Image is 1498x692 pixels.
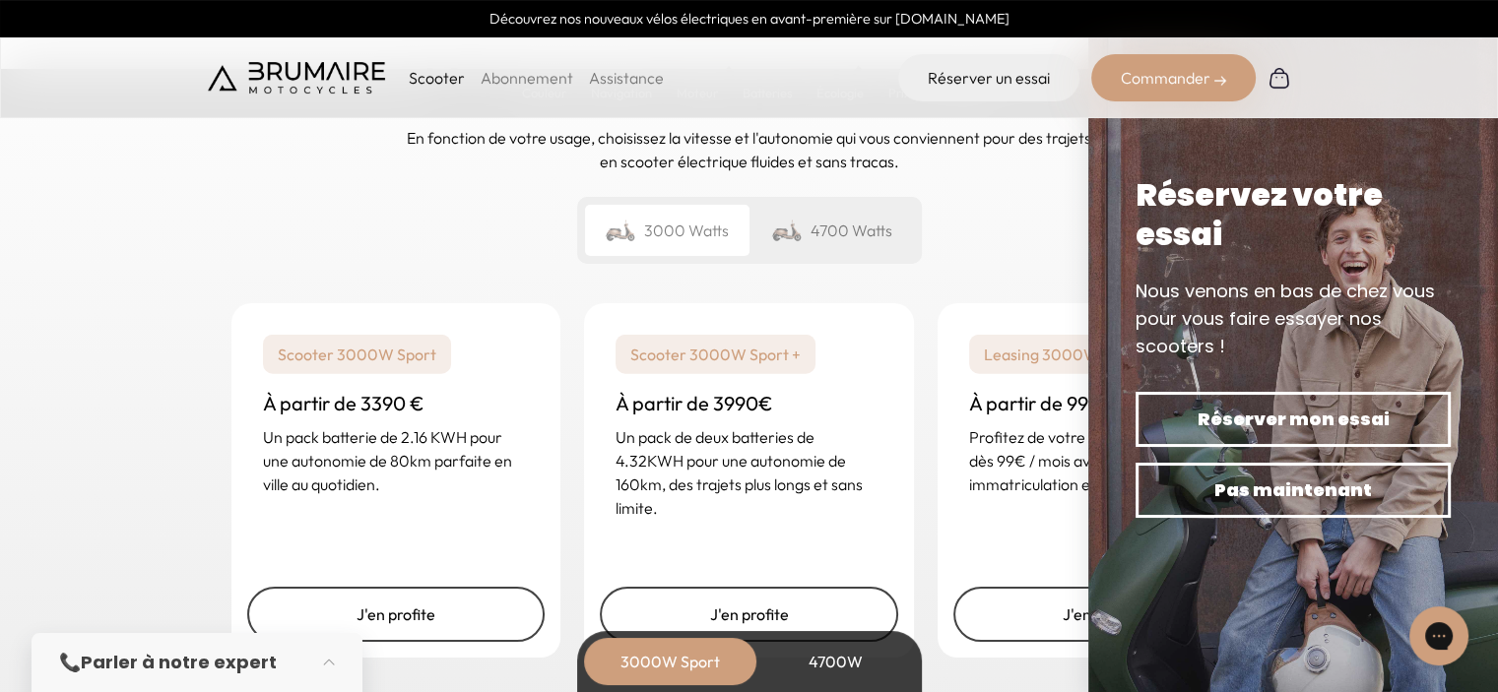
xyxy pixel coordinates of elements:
a: Abonnement [481,68,573,88]
p: Un pack batterie de 2.16 KWH pour une autonomie de 80km parfaite en ville au quotidien. [263,425,530,496]
p: Scooter [409,66,465,90]
a: J'en profite [247,587,546,642]
p: Scooter 3000W Sport [263,335,451,374]
div: 4700 Watts [749,205,914,256]
h3: À partir de 99€ / mois [969,390,1236,417]
h3: À partir de 3990€ [616,390,882,417]
p: Leasing 3000W Sport [969,335,1156,374]
a: J'en profite [600,587,898,642]
p: Un pack de deux batteries de 4.32KWH pour une autonomie de 160km, des trajets plus longs et sans ... [616,425,882,520]
p: Profitez de votre scooter Brumaire dès 99€ / mois avec maintenance, immatriculation et livraison ... [969,425,1236,496]
iframe: Gorgias live chat messenger [1400,599,1478,672]
img: right-arrow-2.png [1214,75,1226,87]
h3: À partir de 3390 € [263,390,530,417]
p: Scooter 3000W Sport + [616,335,815,374]
div: 3000W Sport [592,638,749,685]
img: Panier [1268,66,1291,90]
div: 4700W [757,638,915,685]
div: Commander [1091,54,1256,101]
a: J'en profite [953,587,1252,642]
div: 3000 Watts [585,205,749,256]
a: Réserver un essai [898,54,1079,101]
p: En fonction de votre usage, choisissez la vitesse et l'autonomie qui vous conviennent pour des tr... [405,126,1094,173]
a: Assistance [589,68,664,88]
img: Brumaire Motocycles [208,62,385,94]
